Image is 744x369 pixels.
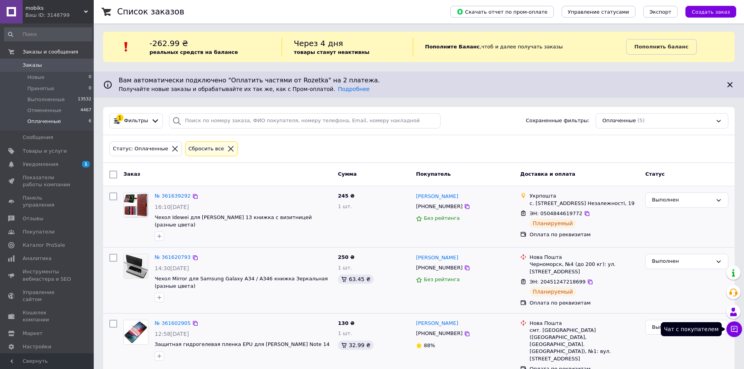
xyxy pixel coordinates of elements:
b: Пополните Баланс [425,44,480,50]
div: Укрпошта [530,193,639,200]
span: Статус [645,171,665,177]
span: 12:58[DATE] [155,331,189,337]
span: Оплаченные [602,117,636,125]
span: Управление статусами [568,9,629,15]
img: Фото товару [124,254,148,278]
div: Планируемый [530,287,576,296]
h1: Список заказов [117,7,184,16]
span: 16:10[DATE] [155,204,189,210]
span: Маркет [23,330,43,337]
span: 0 [89,74,91,81]
a: Фото товару [123,320,148,345]
a: Фото товару [123,193,148,217]
span: Покупатель [416,171,451,177]
div: Планируемый [530,219,576,228]
div: Ваш ID: 3148799 [25,12,94,19]
span: mobiks [25,5,84,12]
span: Сумма [338,171,357,177]
a: Чехол Idewei для [PERSON_NAME] 13 книжка с визитницей (разные цвета) [155,214,312,228]
span: Заказ [123,171,140,177]
span: 1 шт. [338,265,352,271]
span: Доставка и оплата [520,171,575,177]
a: № 361639292 [155,193,191,199]
div: [PHONE_NUMBER] [414,201,464,212]
span: -262.99 ₴ [150,39,188,48]
div: Выполнен [652,196,712,204]
b: Пополнить баланс [634,44,688,50]
span: Уведомления [23,161,58,168]
span: 6 [89,118,91,125]
button: Чат с покупателем [726,321,742,337]
span: Отмененные [27,107,61,114]
span: Вам автоматически подключено "Оплатить частями от Rozetka" на 2 платежа. [119,76,719,85]
div: Чат с покупателем [661,322,722,336]
span: 1 шт. [338,203,352,209]
span: Фильтры [124,117,148,125]
input: Поиск [4,27,92,41]
div: Нова Пошта [530,320,639,327]
span: Принятые [27,85,54,92]
span: Кошелек компании [23,309,72,323]
div: Выполнен [652,257,712,266]
span: Оплаченные [27,118,61,125]
a: Фото товару [123,254,148,279]
span: Инструменты вебмастера и SEO [23,268,72,282]
span: 88% [424,342,435,348]
span: Получайте новые заказы и обрабатывайте их так же, как с Пром-оплатой. [119,86,369,92]
a: № 361602905 [155,320,191,326]
span: (5) [637,118,644,123]
button: Управление статусами [562,6,635,18]
span: Создать заказ [692,9,730,15]
a: Подробнее [338,86,369,92]
span: 13532 [78,96,91,103]
span: Сохраненные фильтры: [526,117,589,125]
span: Заказы [23,62,42,69]
div: Статус: Оплаченные [111,145,170,153]
button: Создать заказ [685,6,736,18]
span: Скачать отчет по пром-оплате [457,8,548,15]
span: 250 ₴ [338,254,355,260]
span: Без рейтинга [424,276,460,282]
span: 4467 [80,107,91,114]
div: с. [STREET_ADDRESS] Незалежності, 19 [530,200,639,207]
span: Покупатели [23,228,55,235]
span: 1 [82,161,90,168]
div: [PHONE_NUMBER] [414,263,464,273]
input: Поиск по номеру заказа, ФИО покупателя, номеру телефона, Email, номеру накладной [169,113,441,128]
div: Сбросить все [187,145,226,153]
a: [PERSON_NAME] [416,254,458,262]
span: 1 шт. [338,330,352,336]
div: [PHONE_NUMBER] [414,328,464,339]
div: Оплата по реквизитам [530,299,639,307]
span: Экспорт [649,9,671,15]
span: 14:30[DATE] [155,265,189,271]
div: Оплата по реквизитам [530,231,639,238]
span: Каталог ProSale [23,242,65,249]
div: 32.99 ₴ [338,340,373,350]
span: ЭН: 20451247218699 [530,279,585,285]
span: Показатели работы компании [23,174,72,188]
span: Управление сайтом [23,289,72,303]
span: 0 [89,85,91,92]
span: Панель управления [23,194,72,209]
span: Аналитика [23,255,52,262]
span: Выполненные [27,96,65,103]
img: Фото товару [124,320,148,344]
div: Черноморск, №4 (до 200 кг): ул. [STREET_ADDRESS] [530,261,639,275]
a: Чехол Mirror для Samsung Galaxy A34 / A346 книжка Зеркальная (разные цвета) [155,276,328,289]
a: [PERSON_NAME] [416,193,458,200]
div: 63.45 ₴ [338,275,373,284]
a: Защитная гидрогелевая пленка EPU для [PERSON_NAME] Note 14 [155,341,330,347]
a: Создать заказ [678,9,736,14]
span: Новые [27,74,45,81]
div: Нова Пошта [530,254,639,261]
button: Скачать отчет по пром-оплате [450,6,554,18]
div: смт. [GEOGRAPHIC_DATA] ([GEOGRAPHIC_DATA], [GEOGRAPHIC_DATA]. [GEOGRAPHIC_DATA]), №1: вул. [STREE... [530,327,639,362]
a: Пополнить баланс [626,39,696,55]
span: Товары и услуги [23,148,67,155]
span: Отзывы [23,215,43,222]
img: :exclamation: [120,41,132,53]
